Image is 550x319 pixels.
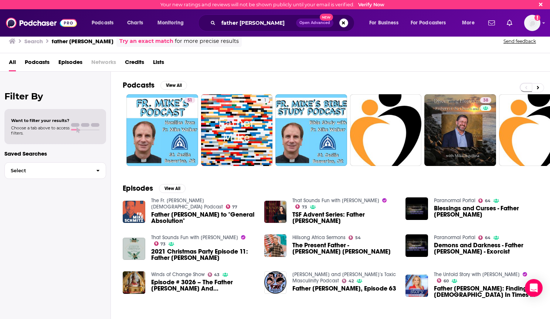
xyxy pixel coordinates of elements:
[218,17,296,29] input: Search podcasts, credits, & more...
[405,275,428,297] img: Father Mike Schmitz: Finding God In Times Of Heartbreak
[292,197,379,204] a: That Sounds Fun with Annie F. Downs
[119,37,173,45] a: Try an exact match
[122,17,147,29] a: Charts
[292,285,396,292] span: Father [PERSON_NAME], Episode 63
[302,206,307,209] span: 73
[411,18,446,28] span: For Podcasters
[264,97,266,104] span: 1
[159,184,186,193] button: View All
[485,236,490,240] span: 64
[4,91,106,102] h2: Filter By
[480,97,491,103] a: 38
[405,234,428,257] img: Demons and Darkness - Father Mike Driscoll - Exorcist
[434,242,538,255] span: Demons and Darkness - Father [PERSON_NAME] - Exorcist
[292,242,397,255] span: The Present Father - [PERSON_NAME] [PERSON_NAME]
[4,150,106,157] p: Saved Searches
[405,197,428,220] img: Blessings and Curses - Father Mike Driscoll
[292,211,397,224] span: TSF Advent Series: Father [PERSON_NAME]
[349,279,354,283] span: 42
[153,56,164,71] a: Lists
[201,94,273,166] a: 1
[364,17,408,29] button: open menu
[126,94,198,166] a: 51
[24,38,43,45] h3: Search
[208,272,220,277] a: 43
[264,234,287,257] img: The Present Father - Mike Sadie
[483,97,488,104] span: 38
[127,18,143,28] span: Charts
[151,197,223,210] a: The Fr. Mike Schmitz Catholic Podcast
[123,81,187,90] a: PodcastsView All
[151,234,238,241] a: That Sounds Fun with Annie F. Downs
[524,15,540,31] button: Show profile menu
[462,18,475,28] span: More
[125,56,144,71] a: Credits
[184,97,195,103] a: 51
[524,15,540,31] span: Logged in as kimmiveritas
[123,201,145,223] img: Father Mike Responds to "General Absolution"
[434,285,538,298] span: Father [PERSON_NAME]: Finding [DEMOGRAPHIC_DATA] In Times Of Heartbreak
[437,278,449,283] a: 60
[214,273,220,276] span: 43
[151,211,255,224] a: Father Mike Responds to "General Absolution"
[434,242,538,255] a: Demons and Darkness - Father Mike Driscoll - Exorcist
[349,235,361,240] a: 54
[123,184,186,193] a: EpisodesView All
[485,199,490,203] span: 64
[478,198,490,203] a: 64
[205,14,361,31] div: Search podcasts, credits, & more...
[504,17,515,29] a: Show notifications dropdown
[11,118,69,123] span: Want to filter your results?
[524,15,540,31] img: User Profile
[151,271,205,278] a: Winds of Change Show
[4,162,106,179] button: Select
[457,17,484,29] button: open menu
[58,56,82,71] a: Episodes
[292,285,396,292] a: Father Mike Martinez, Episode 63
[175,37,239,45] span: for more precise results
[434,234,475,241] a: Paranormal Portal
[160,2,384,7] div: Your new ratings and reviews will not be shown publicly until your email is verified.
[160,242,166,246] span: 73
[358,2,384,7] a: Verify Now
[434,205,538,218] span: Blessings and Curses - Father [PERSON_NAME]
[6,16,77,30] img: Podchaser - Follow, Share and Rate Podcasts
[534,15,540,21] svg: Email not verified
[123,271,145,294] img: Episode # 3026 – The Father Mike And Mike Show
[501,38,538,44] button: Send feedback
[406,17,457,29] button: open menu
[151,211,255,224] span: Father [PERSON_NAME] to "General Absolution"
[485,17,498,29] a: Show notifications dropdown
[264,271,287,294] img: Father Mike Martinez, Episode 63
[123,81,155,90] h2: Podcasts
[434,285,538,298] a: Father Mike Schmitz: Finding God In Times Of Heartbreak
[264,201,287,223] img: TSF Advent Series: Father Mike Schmitz
[525,279,543,297] div: Open Intercom Messenger
[295,204,307,209] a: 73
[86,17,123,29] button: open menu
[299,21,330,25] span: Open Advanced
[91,56,116,71] span: Networks
[152,17,193,29] button: open menu
[320,14,333,21] span: New
[424,94,496,166] a: 38
[123,238,145,260] img: 2021 Christmas Party Episode 11: Father Mike Schmitz
[9,56,16,71] a: All
[151,279,255,292] a: Episode # 3026 – The Father Mike And Mike Show
[232,206,237,209] span: 77
[434,197,475,204] a: Paranormal Portal
[154,241,166,246] a: 73
[292,242,397,255] a: The Present Father - Mike Sadie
